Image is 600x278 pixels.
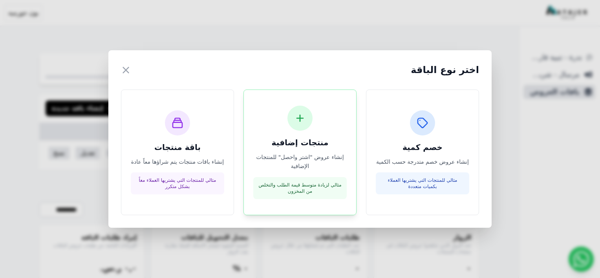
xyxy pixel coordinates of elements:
p: مثالي لزيادة متوسط قيمة الطلب والتخلص من المخزون [258,182,342,194]
p: إنشاء باقات منتجات يتم شراؤها معاً عادة [131,157,224,166]
p: مثالي للمنتجات التي يشتريها العملاء بكميات متعددة [380,177,465,190]
h3: باقة منتجات [131,142,224,153]
p: إنشاء عروض "اشتر واحصل" للمنتجات الإضافية [253,153,347,171]
p: مثالي للمنتجات التي يشتريها العملاء معاً بشكل متكرر [135,177,220,190]
h2: اختر نوع الباقة [411,64,479,76]
button: × [121,63,131,77]
h3: منتجات إضافية [253,137,347,148]
h3: خصم كمية [376,142,469,153]
p: إنشاء عروض خصم متدرجة حسب الكمية [376,157,469,166]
